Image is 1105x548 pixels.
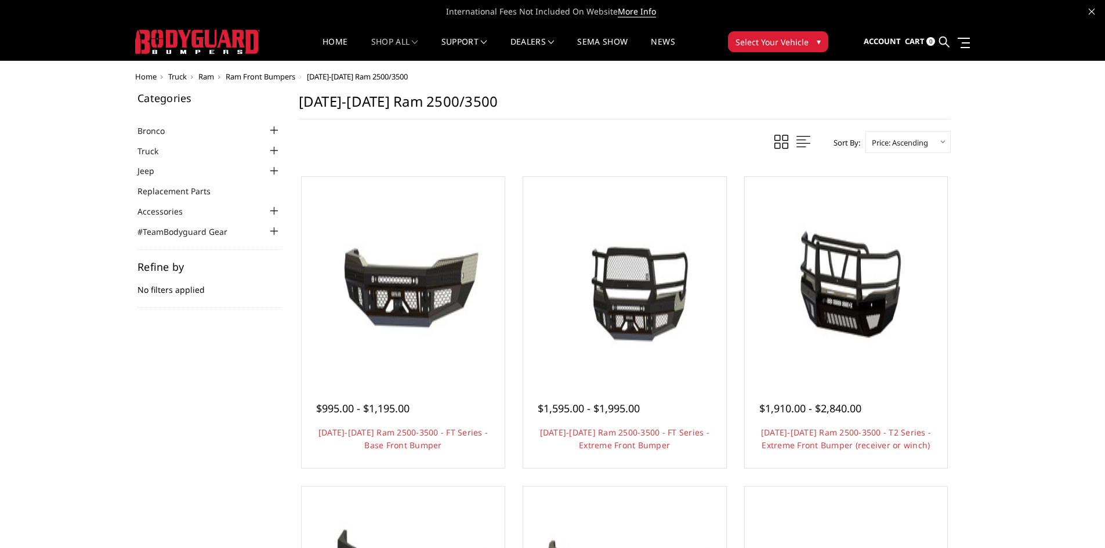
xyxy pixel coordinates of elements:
span: 0 [926,37,935,46]
span: $995.00 - $1,195.00 [316,401,410,415]
a: News [651,38,675,60]
span: $1,910.00 - $2,840.00 [759,401,861,415]
a: [DATE]-[DATE] Ram 2500-3500 - FT Series - Base Front Bumper [318,427,488,451]
a: [DATE]-[DATE] Ram 2500-3500 - FT Series - Extreme Front Bumper [540,427,709,451]
a: Account [864,26,901,57]
a: Accessories [137,205,197,217]
span: Cart [905,36,925,46]
a: Truck [137,145,173,157]
h1: [DATE]-[DATE] Ram 2500/3500 [299,93,951,119]
a: Cart 0 [905,26,935,57]
a: More Info [618,6,656,17]
span: $1,595.00 - $1,995.00 [538,401,640,415]
a: [DATE]-[DATE] Ram 2500-3500 - T2 Series - Extreme Front Bumper (receiver or winch) [761,427,931,451]
a: Support [441,38,487,60]
a: Replacement Parts [137,185,225,197]
a: 2019-2025 Ram 2500-3500 - T2 Series - Extreme Front Bumper (receiver or winch) 2019-2025 Ram 2500... [748,180,945,377]
a: shop all [371,38,418,60]
a: Home [323,38,347,60]
span: [DATE]-[DATE] Ram 2500/3500 [307,71,408,82]
a: 2019-2025 Ram 2500-3500 - FT Series - Extreme Front Bumper 2019-2025 Ram 2500-3500 - FT Series - ... [526,180,723,377]
a: Truck [168,71,187,82]
span: Select Your Vehicle [736,36,809,48]
button: Select Your Vehicle [728,31,828,52]
a: Ram Front Bumpers [226,71,295,82]
span: ▾ [817,35,821,48]
h5: Refine by [137,262,281,272]
a: Home [135,71,157,82]
a: #TeamBodyguard Gear [137,226,242,238]
div: No filters applied [137,262,281,308]
img: 2019-2025 Ram 2500-3500 - FT Series - Base Front Bumper [305,180,502,377]
a: SEMA Show [577,38,628,60]
a: Ram [198,71,214,82]
h5: Categories [137,93,281,103]
a: Dealers [510,38,555,60]
a: Jeep [137,165,169,177]
img: 2019-2025 Ram 2500-3500 - T2 Series - Extreme Front Bumper (receiver or winch) [748,180,945,377]
img: BODYGUARD BUMPERS [135,30,260,54]
a: Bronco [137,125,179,137]
span: Account [864,36,901,46]
label: Sort By: [827,134,860,151]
